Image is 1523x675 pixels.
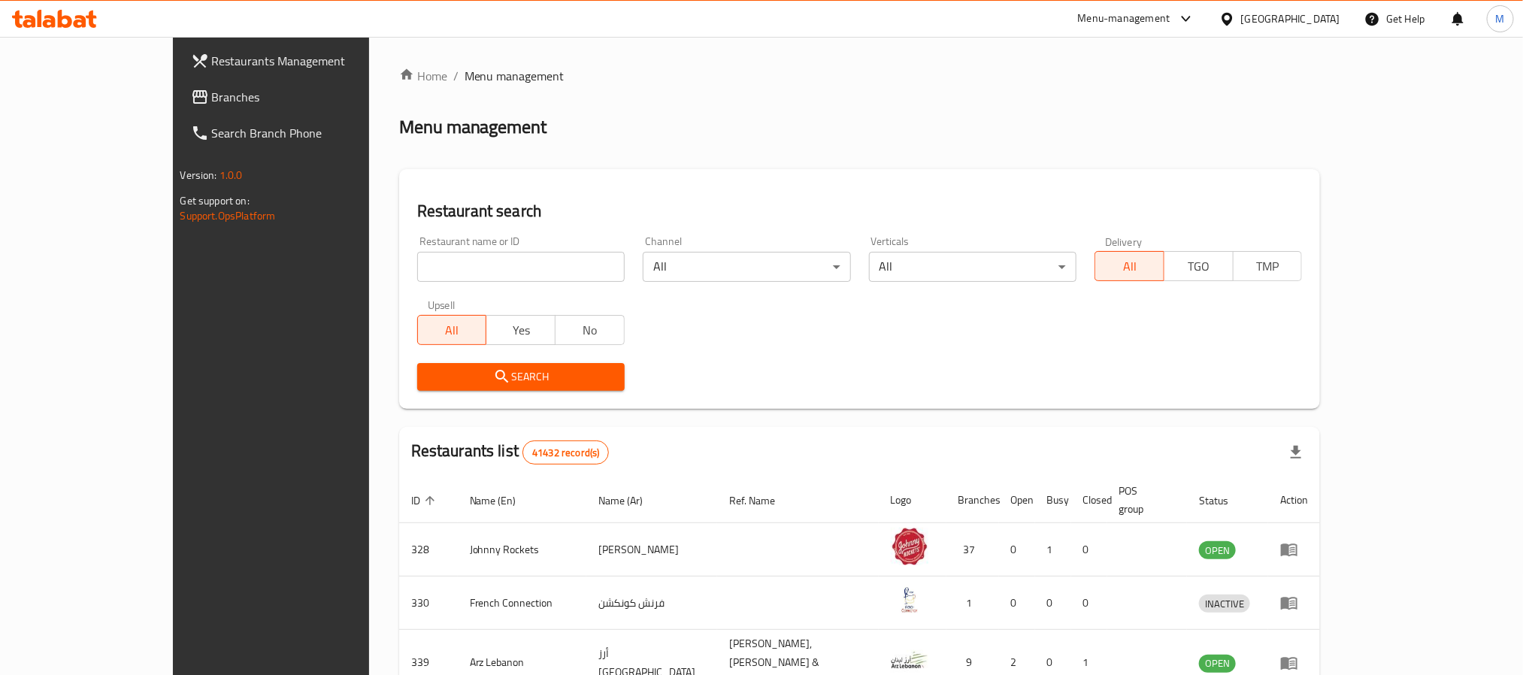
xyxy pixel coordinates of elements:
[417,252,625,282] input: Search for restaurant name or ID..
[1035,477,1071,523] th: Busy
[1078,10,1170,28] div: Menu-management
[411,492,440,510] span: ID
[212,88,415,106] span: Branches
[1119,482,1170,518] span: POS group
[1164,251,1234,281] button: TGO
[1241,11,1340,27] div: [GEOGRAPHIC_DATA]
[1280,654,1308,672] div: Menu
[1199,595,1250,613] span: INACTIVE
[180,206,276,226] a: Support.OpsPlatform
[399,67,1321,85] nav: breadcrumb
[643,252,850,282] div: All
[1240,256,1297,277] span: TMP
[180,165,217,185] span: Version:
[1199,541,1236,559] div: OPEN
[1071,523,1107,577] td: 0
[399,577,458,630] td: 330
[562,319,619,341] span: No
[399,523,458,577] td: 328
[1199,655,1236,672] span: OPEN
[1268,477,1320,523] th: Action
[522,440,609,465] div: Total records count
[523,446,608,460] span: 41432 record(s)
[1071,477,1107,523] th: Closed
[411,440,610,465] h2: Restaurants list
[598,492,662,510] span: Name (Ar)
[999,477,1035,523] th: Open
[1280,540,1308,558] div: Menu
[486,315,556,345] button: Yes
[424,319,481,341] span: All
[555,315,625,345] button: No
[1199,492,1248,510] span: Status
[492,319,550,341] span: Yes
[1233,251,1303,281] button: TMP
[946,477,999,523] th: Branches
[458,523,587,577] td: Johnny Rockets
[465,67,565,85] span: Menu management
[729,492,795,510] span: Ref. Name
[417,363,625,391] button: Search
[946,577,999,630] td: 1
[1199,655,1236,673] div: OPEN
[946,523,999,577] td: 37
[179,43,427,79] a: Restaurants Management
[1101,256,1158,277] span: All
[399,115,547,139] h2: Menu management
[999,523,1035,577] td: 0
[180,191,250,210] span: Get support on:
[1095,251,1164,281] button: All
[1199,542,1236,559] span: OPEN
[428,300,456,310] label: Upsell
[586,523,717,577] td: [PERSON_NAME]
[470,492,536,510] span: Name (En)
[417,315,487,345] button: All
[1105,236,1143,247] label: Delivery
[1170,256,1228,277] span: TGO
[458,577,587,630] td: French Connection
[179,79,427,115] a: Branches
[879,477,946,523] th: Logo
[179,115,427,151] a: Search Branch Phone
[1496,11,1505,27] span: M
[891,528,928,565] img: Johnny Rockets
[869,252,1076,282] div: All
[429,368,613,386] span: Search
[586,577,717,630] td: فرنش كونكشن
[220,165,243,185] span: 1.0.0
[891,581,928,619] img: French Connection
[1071,577,1107,630] td: 0
[1035,523,1071,577] td: 1
[417,200,1303,222] h2: Restaurant search
[453,67,459,85] li: /
[212,52,415,70] span: Restaurants Management
[1035,577,1071,630] td: 0
[1278,434,1314,471] div: Export file
[999,577,1035,630] td: 0
[212,124,415,142] span: Search Branch Phone
[1280,594,1308,612] div: Menu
